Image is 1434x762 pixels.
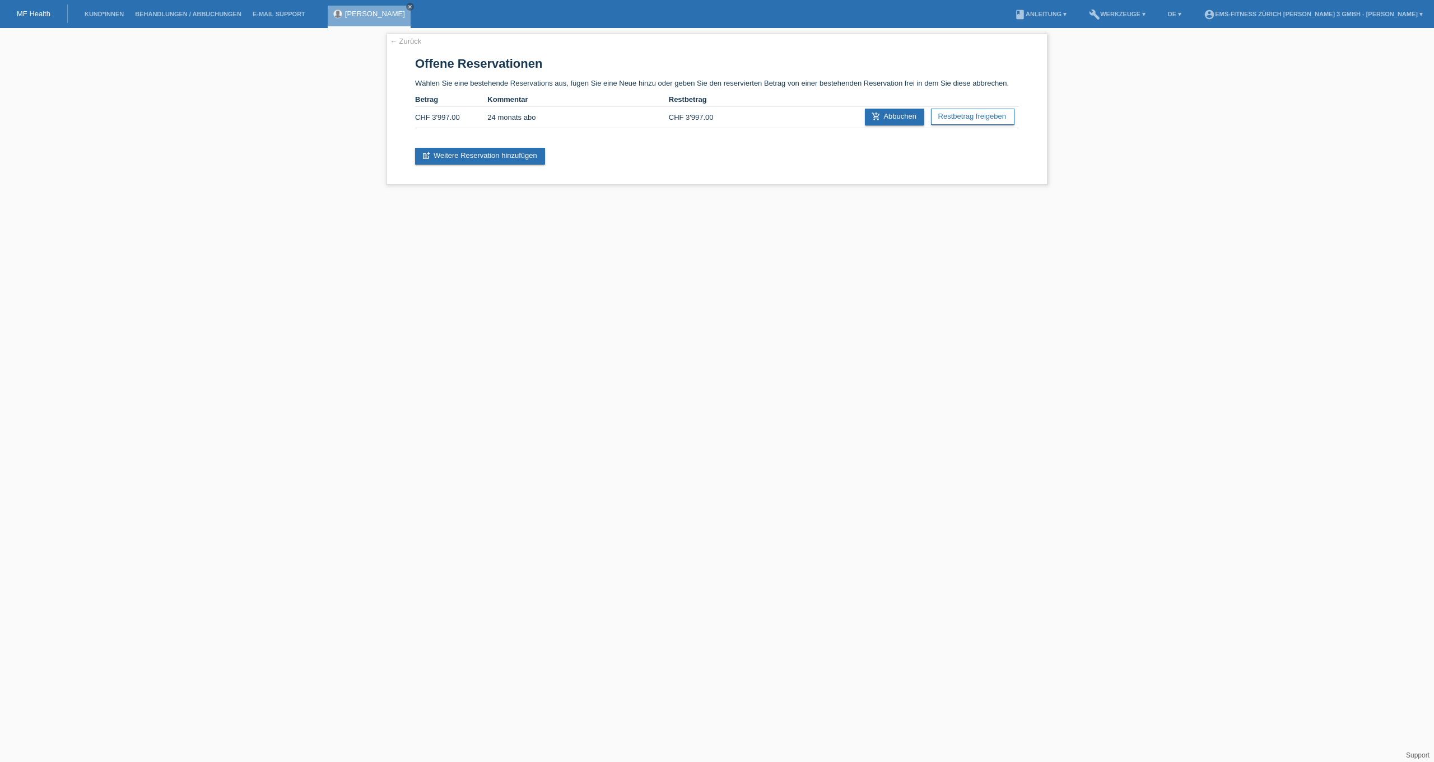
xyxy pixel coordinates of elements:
a: buildWerkzeuge ▾ [1083,11,1151,17]
a: account_circleEMS-Fitness Zürich [PERSON_NAME] 3 GmbH - [PERSON_NAME] ▾ [1198,11,1428,17]
a: Kund*innen [79,11,129,17]
th: Restbetrag [669,93,741,106]
a: Support [1406,751,1430,759]
th: Kommentar [487,93,668,106]
a: DE ▾ [1162,11,1187,17]
a: bookAnleitung ▾ [1009,11,1072,17]
td: CHF 3'997.00 [415,106,487,128]
a: Restbetrag freigeben [931,109,1014,125]
i: account_circle [1204,9,1215,20]
a: add_shopping_cartAbbuchen [865,109,924,125]
i: post_add [422,151,431,160]
td: CHF 3'997.00 [669,106,741,128]
i: book [1014,9,1026,20]
a: ← Zurück [390,37,421,45]
div: Wählen Sie eine bestehende Reservations aus, fügen Sie eine Neue hinzu oder geben Sie den reservi... [387,34,1047,185]
a: close [406,3,414,11]
a: MF Health [17,10,50,18]
i: close [407,4,413,10]
a: [PERSON_NAME] [345,10,405,18]
td: 24 monats abo [487,106,668,128]
i: build [1089,9,1100,20]
a: Behandlungen / Abbuchungen [129,11,247,17]
h1: Offene Reservationen [415,57,1019,71]
th: Betrag [415,93,487,106]
i: add_shopping_cart [872,112,881,121]
a: E-Mail Support [247,11,311,17]
a: post_addWeitere Reservation hinzufügen [415,148,545,165]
